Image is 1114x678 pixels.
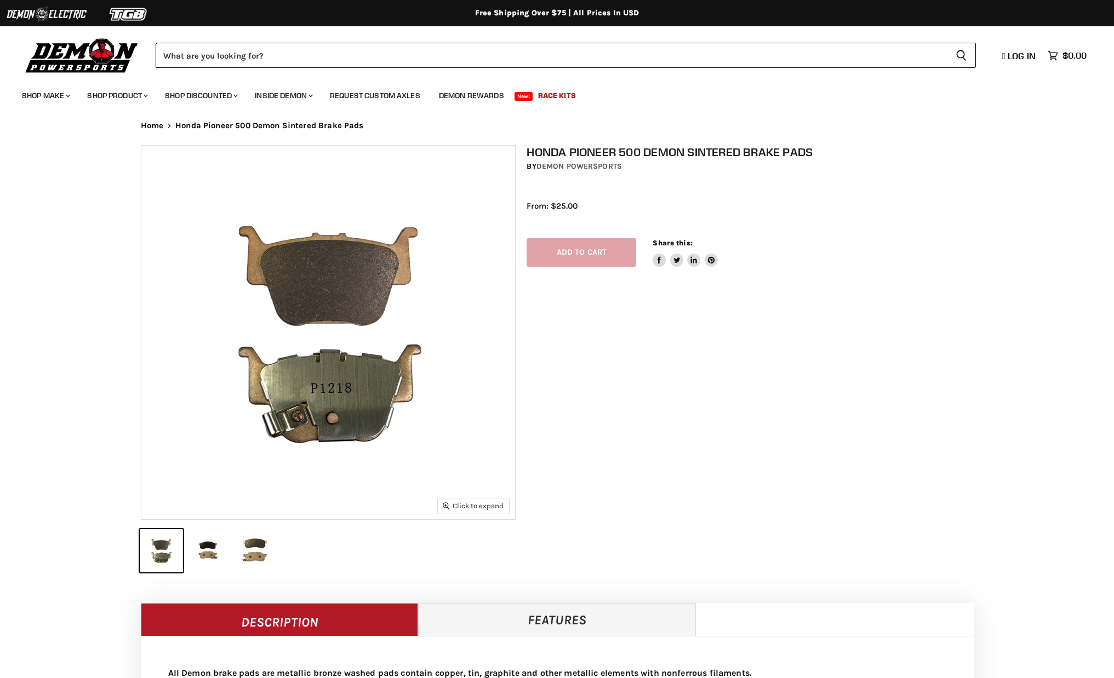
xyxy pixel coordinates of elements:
h1: Honda Pioneer 500 Demon Sintered Brake Pads [527,145,985,159]
img: TGB Logo 2 [88,4,170,25]
span: Honda Pioneer 500 Demon Sintered Brake Pads [175,121,363,130]
span: From: $25.00 [527,201,578,211]
a: Log in [997,51,1042,61]
a: Shop Make [14,84,77,107]
a: Description [141,603,419,636]
img: Honda Pioneer 500 Demon Sintered Brake Pads [141,146,515,519]
a: $0.00 [1042,48,1092,64]
img: Demon Electric Logo 2 [5,4,88,25]
span: Click to expand [443,502,504,510]
div: Free Shipping Over $75 | All Prices In USD [119,8,996,18]
nav: Breadcrumbs [119,121,996,130]
button: Honda Pioneer 500 Demon Sintered Brake Pads thumbnail [140,529,183,572]
span: New! [515,92,533,101]
button: Search [947,43,976,68]
a: Shop Discounted [157,84,244,107]
input: Search [156,43,947,68]
a: Inside Demon [247,84,319,107]
aside: Share this: [653,238,718,267]
a: Request Custom Axles [322,84,429,107]
a: Features [418,603,696,636]
button: Honda Pioneer 500 Demon Sintered Brake Pads thumbnail [186,529,230,572]
a: Home [141,121,164,130]
img: Demon Powersports [22,36,142,74]
ul: Main menu [14,80,1084,107]
span: Share this: [653,239,692,247]
span: Log in [1008,50,1036,61]
a: Race Kits [530,84,584,107]
button: Honda Pioneer 500 Demon Sintered Brake Pads thumbnail [233,529,276,572]
form: Product [156,43,976,68]
a: Demon Powersports [536,162,622,171]
a: Demon Rewards [431,84,512,107]
a: Shop Product [79,84,155,107]
button: Click to expand [438,498,509,513]
div: by [527,160,985,173]
span: $0.00 [1062,50,1087,61]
